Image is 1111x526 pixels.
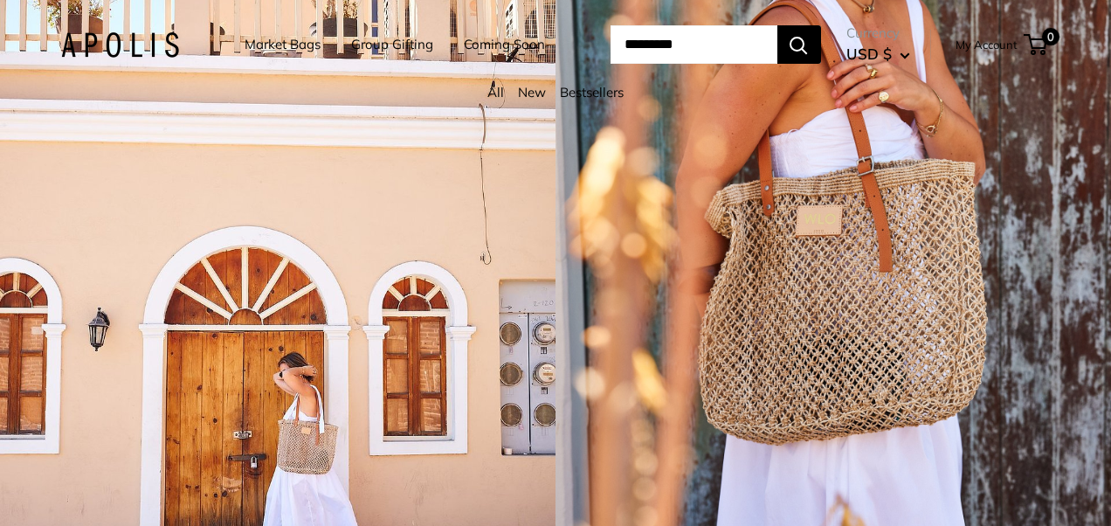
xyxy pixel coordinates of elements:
[846,40,910,68] button: USD $
[518,84,546,100] a: New
[560,84,624,100] a: Bestsellers
[61,32,179,58] img: Apolis
[956,34,1018,55] a: My Account
[464,32,545,57] a: Coming Soon
[245,32,321,57] a: Market Bags
[846,45,892,63] span: USD $
[351,32,433,57] a: Group Gifting
[1025,34,1047,55] a: 0
[777,25,821,64] button: Search
[846,21,910,45] span: Currency
[1041,28,1059,45] span: 0
[487,84,504,100] a: All
[611,25,777,64] input: Search...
